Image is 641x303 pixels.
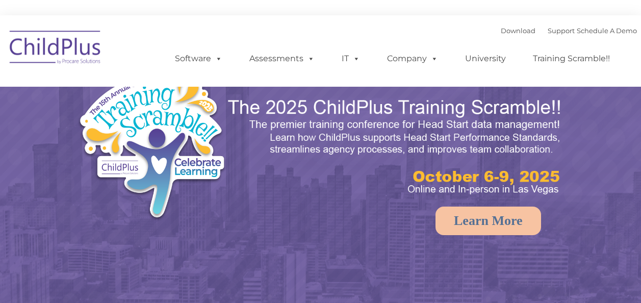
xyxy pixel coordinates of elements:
font: | [501,27,637,35]
a: Company [377,48,448,69]
a: Assessments [239,48,325,69]
a: University [455,48,516,69]
a: IT [331,48,370,69]
a: Training Scramble!! [523,48,620,69]
a: Support [548,27,575,35]
img: ChildPlus by Procare Solutions [5,23,107,74]
a: Software [165,48,233,69]
a: Download [501,27,535,35]
a: Learn More [435,207,541,235]
a: Schedule A Demo [577,27,637,35]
